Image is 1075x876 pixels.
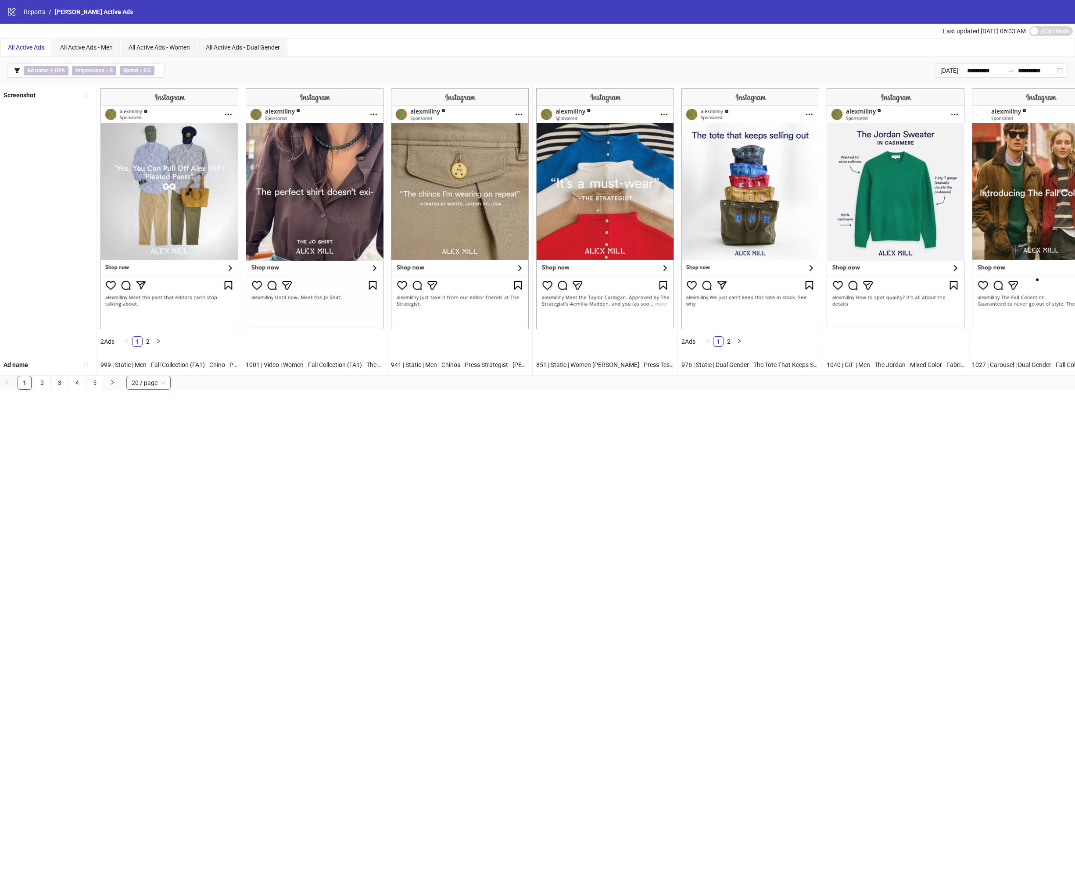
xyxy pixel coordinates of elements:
a: 1 [133,337,142,346]
span: right [110,380,115,385]
div: [DATE] [935,64,962,78]
span: > [72,66,116,75]
span: ∌ [24,66,68,75]
img: Screenshot 120233795287790085 [246,88,383,329]
div: 941 | Static | Men - Chinos - Press Strategist - [PERSON_NAME] - Fabric Close Up V2 | Editorial -... [387,354,532,375]
img: Screenshot 120234607099430085 [827,88,964,329]
li: 2 [35,376,49,390]
b: Ad name [27,68,48,74]
span: 2 Ads [681,338,695,345]
span: All Active Ads - Dual Gender [206,44,280,51]
a: 4 [71,376,84,389]
button: Ad name ∌ DPAImpressions > 0Spend > 0.5 [7,64,165,78]
img: Screenshot 120232642112650085 [100,88,238,329]
div: 999 | Static | Men - Fall Collection (FA1) - Chino - Press GQ - Flatlay Styling - Full Outfit wit... [97,354,242,375]
li: 2 [143,336,153,347]
span: left [4,380,10,385]
b: 0 [110,68,113,74]
button: left [702,336,713,347]
button: right [153,336,164,347]
div: Page Size [126,376,171,390]
b: Spend [123,68,138,74]
div: 851 | Static | Women [PERSON_NAME] - Press Testimonial - The Strategist [PERSON_NAME] - Stacked C... [533,354,677,375]
span: left [124,338,129,344]
span: All Active Ads [8,44,44,51]
li: 1 [18,376,32,390]
a: Reports [22,7,47,17]
a: 1 [713,337,723,346]
img: Screenshot 120234182982880085 [391,88,529,329]
button: right [734,336,745,347]
b: Ad name [4,361,28,368]
li: 2 [724,336,734,347]
b: 0.5 [143,68,151,74]
div: 1001 | Video | Women - Fall Collection (FA1) - The Jo Shirt - The Perfect Shirt Doesn't Exist | E... [242,354,387,375]
li: 4 [70,376,84,390]
span: right [156,338,161,344]
a: 3 [53,376,66,389]
button: left [122,336,132,347]
div: 1040 | GIF | Men - The Jordan - Mixed Color - Fabric Callouts | Editorial - In Studio | Text Over... [823,354,968,375]
div: 976 | Static | Dual Gender - The Tote That Keeps Selling Out - Stacked Mixed Monogram Totes | Edi... [678,354,823,375]
li: 1 [713,336,724,347]
span: sort-ascending [83,362,89,368]
a: 1 [18,376,31,389]
b: Impressions [75,68,104,74]
span: Last updated [DATE] 06:03 AM [943,28,1026,35]
li: / [49,7,51,17]
a: 2 [143,337,153,346]
b: Screenshot [4,92,36,99]
img: Screenshot 120231569972190085 [681,88,819,329]
li: Next Page [105,376,119,390]
span: filter [14,68,20,74]
li: 3 [53,376,67,390]
span: sort-ascending [83,92,89,98]
span: left [705,338,710,344]
span: [PERSON_NAME] Active Ads [55,8,133,15]
span: All Active Ads - Women [129,44,190,51]
span: 20 / page [132,376,165,389]
b: DPA [55,68,65,74]
button: right [105,376,119,390]
li: Previous Page [702,336,713,347]
li: 5 [88,376,102,390]
span: swap-right [1007,67,1014,74]
span: 2 Ads [100,338,115,345]
span: All Active Ads - Men [60,44,113,51]
span: > [120,66,154,75]
li: Previous Page [122,336,132,347]
img: Screenshot 120233796287680085 [536,88,674,329]
span: to [1007,67,1014,74]
li: Next Page [734,336,745,347]
a: 2 [36,376,49,389]
a: 5 [88,376,101,389]
a: 2 [724,337,734,346]
span: right [737,338,742,344]
li: Next Page [153,336,164,347]
li: 1 [132,336,143,347]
